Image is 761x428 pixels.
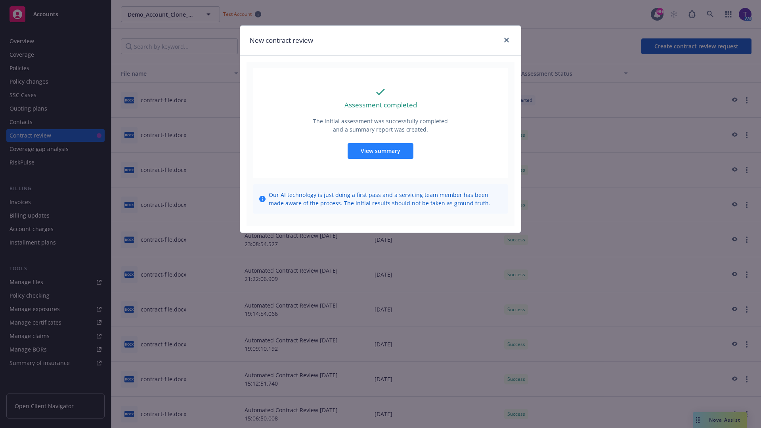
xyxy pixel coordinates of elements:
h1: New contract review [250,35,313,46]
span: Our AI technology is just doing a first pass and a servicing team member has been made aware of t... [269,191,502,207]
a: close [502,35,511,45]
button: View summary [348,143,413,159]
span: View summary [361,147,400,155]
p: Assessment completed [344,100,417,110]
p: The initial assessment was successfully completed and a summary report was created. [312,117,449,134]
